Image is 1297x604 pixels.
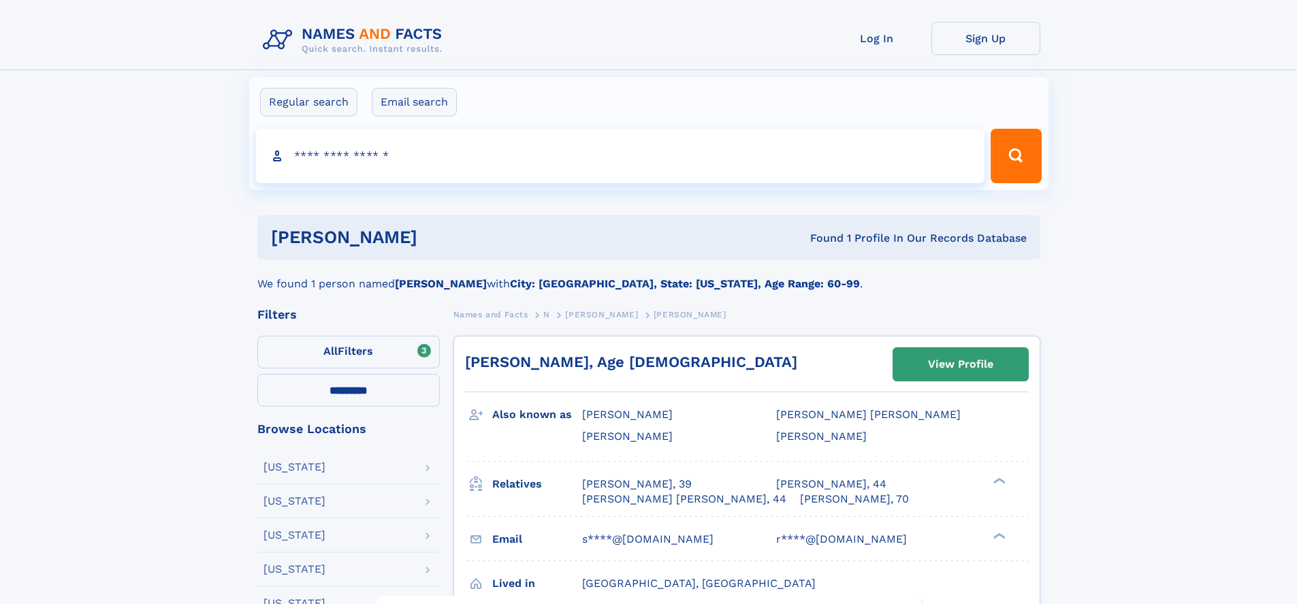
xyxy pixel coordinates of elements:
img: Logo Names and Facts [257,22,453,59]
div: [US_STATE] [263,462,325,473]
b: City: [GEOGRAPHIC_DATA], State: [US_STATE], Age Range: 60-99 [510,277,860,290]
input: search input [256,129,985,183]
div: [US_STATE] [263,496,325,507]
h3: Relatives [492,473,582,496]
label: Regular search [260,88,357,116]
span: [PERSON_NAME] [582,430,673,443]
a: [PERSON_NAME], 70 [800,492,909,507]
span: [PERSON_NAME] [654,310,726,319]
button: Search Button [991,129,1041,183]
span: [PERSON_NAME] [776,430,867,443]
div: Found 1 Profile In Our Records Database [613,231,1027,246]
label: Filters [257,336,440,368]
a: Names and Facts [453,306,528,323]
a: Log In [822,22,931,55]
span: [PERSON_NAME] [PERSON_NAME] [776,408,961,421]
a: [PERSON_NAME], 39 [582,477,692,492]
label: Email search [372,88,457,116]
div: We found 1 person named with . [257,259,1040,292]
span: [PERSON_NAME] [582,408,673,421]
div: Browse Locations [257,423,440,435]
span: All [323,345,338,357]
a: N [543,306,550,323]
a: [PERSON_NAME], Age [DEMOGRAPHIC_DATA] [465,353,797,370]
h3: Email [492,528,582,551]
span: [PERSON_NAME] [565,310,638,319]
div: ❯ [990,476,1006,485]
a: [PERSON_NAME] [PERSON_NAME], 44 [582,492,786,507]
h3: Lived in [492,572,582,595]
div: View Profile [928,349,993,380]
b: [PERSON_NAME] [395,277,487,290]
div: [US_STATE] [263,564,325,575]
h3: Also known as [492,403,582,426]
a: Sign Up [931,22,1040,55]
span: N [543,310,550,319]
span: [GEOGRAPHIC_DATA], [GEOGRAPHIC_DATA] [582,577,816,590]
a: [PERSON_NAME], 44 [776,477,886,492]
div: [US_STATE] [263,530,325,541]
div: Filters [257,308,440,321]
a: [PERSON_NAME] [565,306,638,323]
div: ❯ [990,531,1006,540]
h1: [PERSON_NAME] [271,229,614,246]
a: View Profile [893,348,1028,381]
